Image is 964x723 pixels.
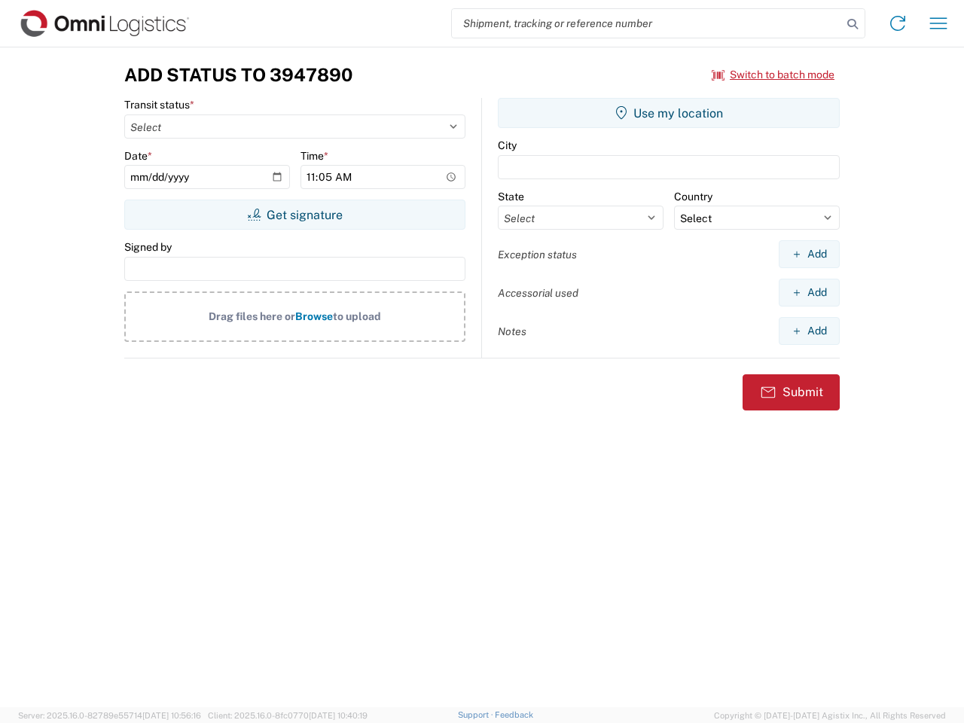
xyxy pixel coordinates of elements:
[458,710,496,719] a: Support
[333,310,381,322] span: to upload
[124,64,352,86] h3: Add Status to 3947890
[309,711,368,720] span: [DATE] 10:40:19
[124,200,465,230] button: Get signature
[779,240,840,268] button: Add
[452,9,842,38] input: Shipment, tracking or reference number
[498,286,578,300] label: Accessorial used
[712,63,834,87] button: Switch to batch mode
[142,711,201,720] span: [DATE] 10:56:16
[498,98,840,128] button: Use my location
[674,190,712,203] label: Country
[498,248,577,261] label: Exception status
[295,310,333,322] span: Browse
[124,98,194,111] label: Transit status
[498,325,526,338] label: Notes
[209,310,295,322] span: Drag files here or
[779,279,840,307] button: Add
[498,139,517,152] label: City
[779,317,840,345] button: Add
[208,711,368,720] span: Client: 2025.16.0-8fc0770
[18,711,201,720] span: Server: 2025.16.0-82789e55714
[300,149,328,163] label: Time
[498,190,524,203] label: State
[124,240,172,254] label: Signed by
[714,709,946,722] span: Copyright © [DATE]-[DATE] Agistix Inc., All Rights Reserved
[495,710,533,719] a: Feedback
[743,374,840,410] button: Submit
[124,149,152,163] label: Date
